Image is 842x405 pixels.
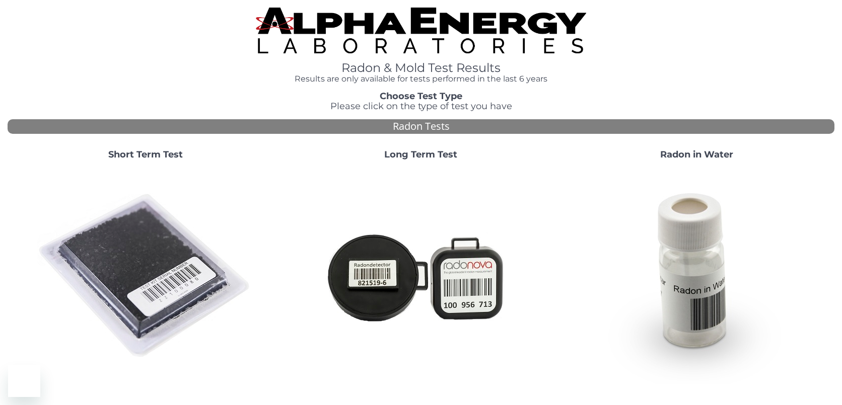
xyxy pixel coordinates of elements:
[380,91,462,102] strong: Choose Test Type
[313,168,529,384] img: Radtrak2vsRadtrak3.jpg
[37,168,254,384] img: ShortTerm.jpg
[108,149,183,160] strong: Short Term Test
[330,101,512,112] span: Please click on the type of test you have
[660,149,733,160] strong: Radon in Water
[256,8,587,53] img: TightCrop.jpg
[384,149,457,160] strong: Long Term Test
[256,74,587,84] h4: Results are only available for tests performed in the last 6 years
[8,365,40,397] iframe: Button to launch messaging window
[8,119,834,134] div: Radon Tests
[256,61,587,74] h1: Radon & Mold Test Results
[588,168,805,384] img: RadoninWater.jpg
